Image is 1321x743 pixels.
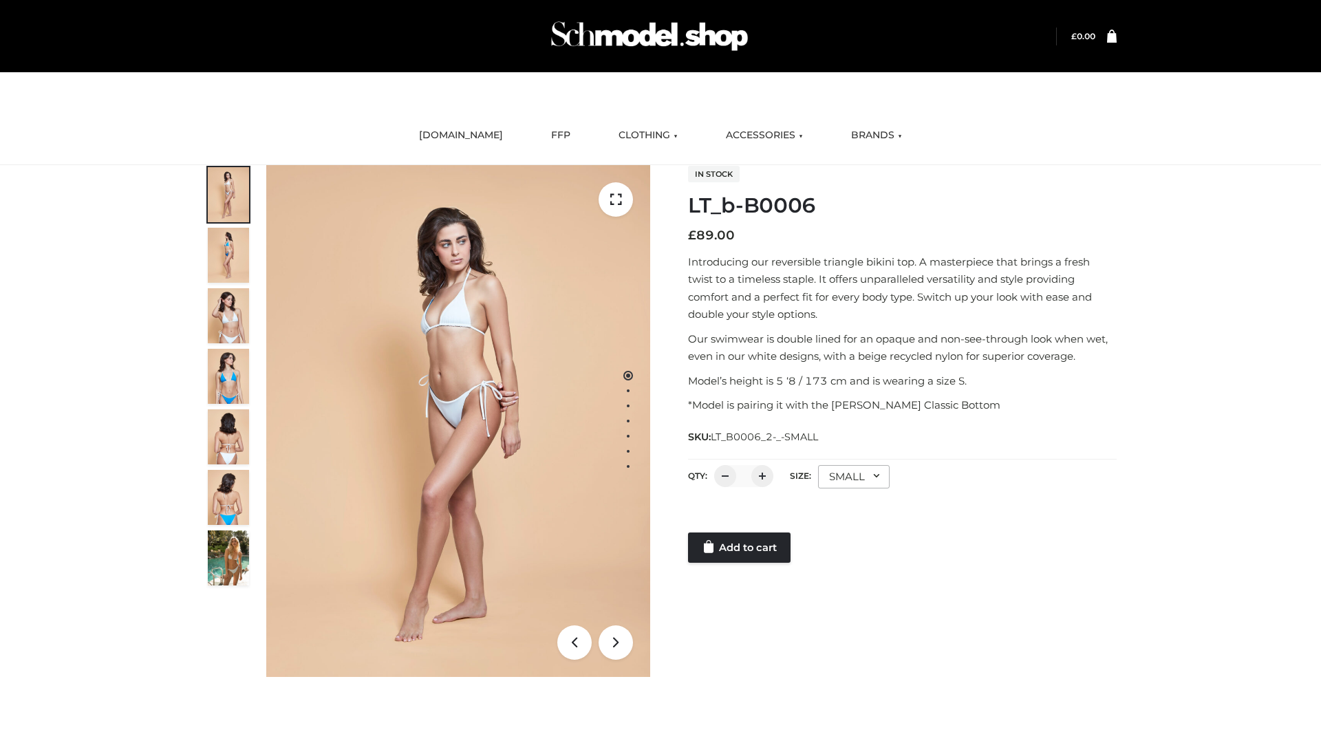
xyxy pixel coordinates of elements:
[841,120,912,151] a: BRANDS
[688,429,819,445] span: SKU:
[208,228,249,283] img: ArielClassicBikiniTop_CloudNine_AzureSky_OW114ECO_2-scaled.jpg
[546,9,753,63] img: Schmodel Admin 964
[688,471,707,481] label: QTY:
[790,471,811,481] label: Size:
[688,532,791,563] a: Add to cart
[1071,31,1095,41] bdi: 0.00
[688,193,1117,218] h1: LT_b-B0006
[208,409,249,464] img: ArielClassicBikiniTop_CloudNine_AzureSky_OW114ECO_7-scaled.jpg
[208,530,249,585] img: Arieltop_CloudNine_AzureSky2.jpg
[208,167,249,222] img: ArielClassicBikiniTop_CloudNine_AzureSky_OW114ECO_1-scaled.jpg
[711,431,818,443] span: LT_B0006_2-_-SMALL
[1071,31,1077,41] span: £
[266,165,650,677] img: ArielClassicBikiniTop_CloudNine_AzureSky_OW114ECO_1
[688,228,735,243] bdi: 89.00
[688,330,1117,365] p: Our swimwear is double lined for an opaque and non-see-through look when wet, even in our white d...
[1071,31,1095,41] a: £0.00
[208,288,249,343] img: ArielClassicBikiniTop_CloudNine_AzureSky_OW114ECO_3-scaled.jpg
[208,349,249,404] img: ArielClassicBikiniTop_CloudNine_AzureSky_OW114ECO_4-scaled.jpg
[716,120,813,151] a: ACCESSORIES
[688,372,1117,390] p: Model’s height is 5 ‘8 / 173 cm and is wearing a size S.
[688,166,740,182] span: In stock
[818,465,890,488] div: SMALL
[208,470,249,525] img: ArielClassicBikiniTop_CloudNine_AzureSky_OW114ECO_8-scaled.jpg
[688,253,1117,323] p: Introducing our reversible triangle bikini top. A masterpiece that brings a fresh twist to a time...
[409,120,513,151] a: [DOMAIN_NAME]
[541,120,581,151] a: FFP
[608,120,688,151] a: CLOTHING
[688,396,1117,414] p: *Model is pairing it with the [PERSON_NAME] Classic Bottom
[688,228,696,243] span: £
